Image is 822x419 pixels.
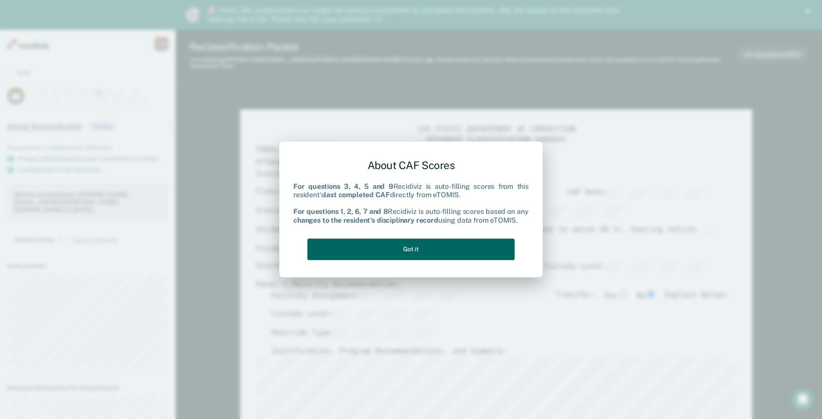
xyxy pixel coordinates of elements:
img: Profile image for Kim [186,8,200,22]
b: For questions 1, 2, 6, 7 and 8 [293,208,388,216]
b: changes to the resident's disciplinary record [293,216,438,224]
button: Got it [307,238,515,260]
div: About CAF Scores [293,152,529,179]
div: Close [805,8,814,13]
div: 🚨 Hello! We understand you might be seeing mislabeled or outdated information. We are aware of th... [207,6,622,24]
b: last completed CAF [324,191,389,199]
div: Recidiviz is auto-filling scores from this resident's directly from eTOMIS. Recidiviz is auto-fil... [293,182,529,224]
b: For questions 3, 4, 5 and 9 [293,182,393,191]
